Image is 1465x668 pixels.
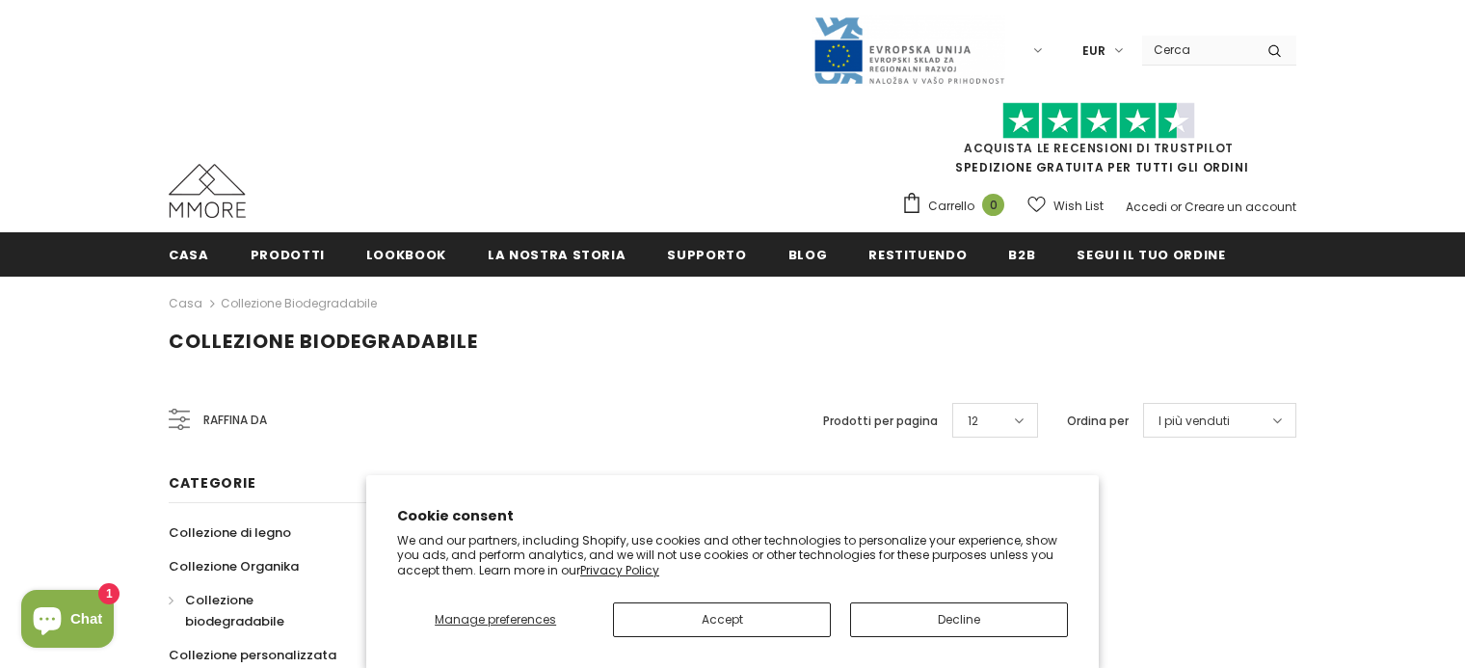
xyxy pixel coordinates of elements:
[169,646,336,664] span: Collezione personalizzata
[221,295,377,311] a: Collezione biodegradabile
[397,533,1068,578] p: We and our partners, including Shopify, use cookies and other technologies to personalize your ex...
[169,557,299,575] span: Collezione Organika
[613,602,831,637] button: Accept
[488,232,626,276] a: La nostra storia
[435,611,556,628] span: Manage preferences
[812,41,1005,58] a: Javni Razpis
[964,140,1234,156] a: Acquista le recensioni di TrustPilot
[928,197,974,216] span: Carrello
[901,192,1014,221] a: Carrello 0
[1082,41,1105,61] span: EUR
[667,246,746,264] span: supporto
[580,562,659,578] a: Privacy Policy
[169,328,478,355] span: Collezione biodegradabile
[169,583,350,638] a: Collezione biodegradabile
[982,194,1004,216] span: 0
[366,232,446,276] a: Lookbook
[1053,197,1104,216] span: Wish List
[968,412,978,431] span: 12
[397,506,1068,526] h2: Cookie consent
[169,292,202,315] a: Casa
[868,232,967,276] a: Restituendo
[203,410,267,431] span: Raffina da
[788,246,828,264] span: Blog
[169,232,209,276] a: Casa
[488,246,626,264] span: La nostra storia
[1185,199,1296,215] a: Creare un account
[169,473,255,493] span: Categorie
[366,246,446,264] span: Lookbook
[169,549,299,583] a: Collezione Organika
[812,15,1005,86] img: Javni Razpis
[1170,199,1182,215] span: or
[251,246,325,264] span: Prodotti
[868,246,967,264] span: Restituendo
[788,232,828,276] a: Blog
[1002,102,1195,140] img: Fidati di Pilot Stars
[169,516,291,549] a: Collezione di legno
[169,164,246,218] img: Casi MMORE
[1159,412,1230,431] span: I più venduti
[1077,246,1225,264] span: Segui il tuo ordine
[251,232,325,276] a: Prodotti
[901,111,1296,175] span: SPEDIZIONE GRATUITA PER TUTTI GLI ORDINI
[1126,199,1167,215] a: Accedi
[15,590,120,653] inbox-online-store-chat: Shopify online store chat
[1142,36,1253,64] input: Search Site
[667,232,746,276] a: supporto
[1067,412,1129,431] label: Ordina per
[1008,232,1035,276] a: B2B
[850,602,1068,637] button: Decline
[169,246,209,264] span: Casa
[397,602,594,637] button: Manage preferences
[185,591,284,630] span: Collezione biodegradabile
[1027,189,1104,223] a: Wish List
[1077,232,1225,276] a: Segui il tuo ordine
[1008,246,1035,264] span: B2B
[823,412,938,431] label: Prodotti per pagina
[169,523,291,542] span: Collezione di legno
